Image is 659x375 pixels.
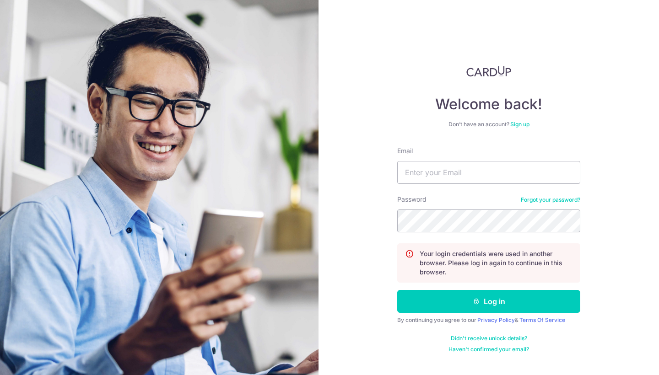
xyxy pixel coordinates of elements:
button: Log in [397,290,580,313]
h4: Welcome back! [397,95,580,113]
a: Haven't confirmed your email? [448,346,529,353]
div: By continuing you agree to our & [397,316,580,324]
a: Terms Of Service [519,316,565,323]
label: Password [397,195,427,204]
a: Forgot your password? [521,196,580,204]
a: Sign up [510,121,529,128]
label: Email [397,146,413,155]
p: Your login credentials were used in another browser. Please log in again to continue in this brow... [420,249,573,277]
img: CardUp Logo [466,66,511,77]
input: Enter your Email [397,161,580,184]
a: Didn't receive unlock details? [451,335,527,342]
a: Privacy Policy [477,316,515,323]
div: Don’t have an account? [397,121,580,128]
